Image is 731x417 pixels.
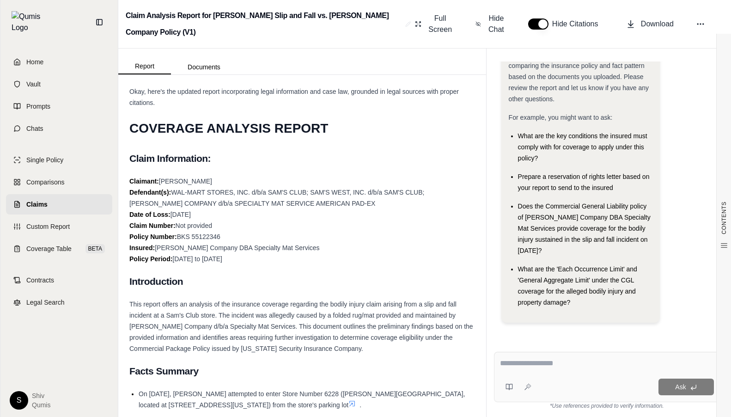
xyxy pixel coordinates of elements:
h2: Introduction [129,272,475,291]
span: Qumis [32,400,50,410]
span: Legal Search [26,298,65,307]
a: Vault [6,74,112,94]
img: Qumis Logo [12,11,46,33]
a: Prompts [6,96,112,117]
span: Not provided [176,222,212,229]
a: Coverage TableBETA [6,239,112,259]
span: Hide Chat [487,13,506,35]
button: Collapse sidebar [92,15,107,30]
button: Ask [658,379,714,395]
h2: Facts Summary [129,362,475,381]
span: Home [26,57,43,67]
span: This report offers an analysis of the insurance coverage regarding the bodily injury claim arisin... [129,300,473,352]
strong: Insured: [129,244,155,251]
span: On [DATE], [PERSON_NAME] attempted to enter Store Number 6228 ([PERSON_NAME][GEOGRAPHIC_DATA], lo... [139,390,465,409]
span: For example, you might want to ask: [509,114,613,121]
span: Ask [675,383,686,391]
span: CONTENTS [720,202,728,234]
a: Home [6,52,112,72]
div: *Use references provided to verify information. [494,402,720,410]
h1: COVERAGE ANALYSIS REPORT [129,116,475,141]
a: Contracts [6,270,112,290]
div: S [10,391,28,410]
span: BETA [85,244,105,253]
span: Claims [26,200,48,209]
span: Prompts [26,102,50,111]
span: Contracts [26,276,54,285]
span: Download [641,18,674,30]
strong: Claimant: [129,178,159,185]
span: . [359,401,361,409]
button: Report [118,59,171,74]
span: Coverage Table [26,244,72,253]
strong: Claim Number: [129,222,176,229]
span: WAL-MART STORES, INC. d/b/a SAM'S CLUB; SAM'S WEST, INC. d/b/a SAM'S CLUB; [PERSON_NAME] COMPANY ... [129,189,424,207]
strong: Policy Period: [129,255,172,263]
a: Comparisons [6,172,112,192]
h2: Claim Information: [129,149,475,168]
button: Hide Chat [472,9,510,39]
span: Comparisons [26,178,64,187]
strong: Date of Loss: [129,211,171,218]
button: Documents [171,60,237,74]
span: Shiv [32,391,50,400]
span: Custom Report [26,222,70,231]
strong: Defendant(s): [129,189,171,196]
span: Does the Commercial General Liability policy of [PERSON_NAME] Company DBA Specialty Mat Services ... [518,202,651,254]
a: Chats [6,118,112,139]
span: [PERSON_NAME] Company DBA Specialty Mat Services [155,244,319,251]
span: Okay, here's the updated report incorporating legal information and case law, grounded in legal s... [129,88,459,106]
span: Single Policy [26,155,63,165]
span: What are the key conditions the insured must comply with for coverage to apply under this policy? [518,132,647,162]
span: [DATE] to [DATE] [172,255,222,263]
button: Full Screen [411,9,457,39]
a: Claims [6,194,112,215]
span: BKS 55122346 [177,233,220,240]
span: Full Screen [427,13,453,35]
strong: Policy Number: [129,233,177,240]
a: Custom Report [6,216,112,237]
span: Vault [26,80,41,89]
span: [PERSON_NAME] [159,178,212,185]
span: Hide Citations [552,18,604,30]
a: Legal Search [6,292,112,313]
h2: Claim Analysis Report for [PERSON_NAME] Slip and Fall vs. [PERSON_NAME] Company Policy (V1) [126,7,402,41]
span: What are the 'Each Occurrence Limit' and 'General Aggregate Limit' under the CGL coverage for the... [518,265,637,306]
a: Single Policy [6,150,112,170]
span: Chats [26,124,43,133]
span: Hi Shiv 👋 - We have generated a report comparing the insurance policy and fact pattern based on t... [509,51,649,103]
button: Download [622,15,677,33]
span: Prepare a reservation of rights letter based on your report to send to the insured [518,173,650,191]
span: [DATE] [171,211,191,218]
